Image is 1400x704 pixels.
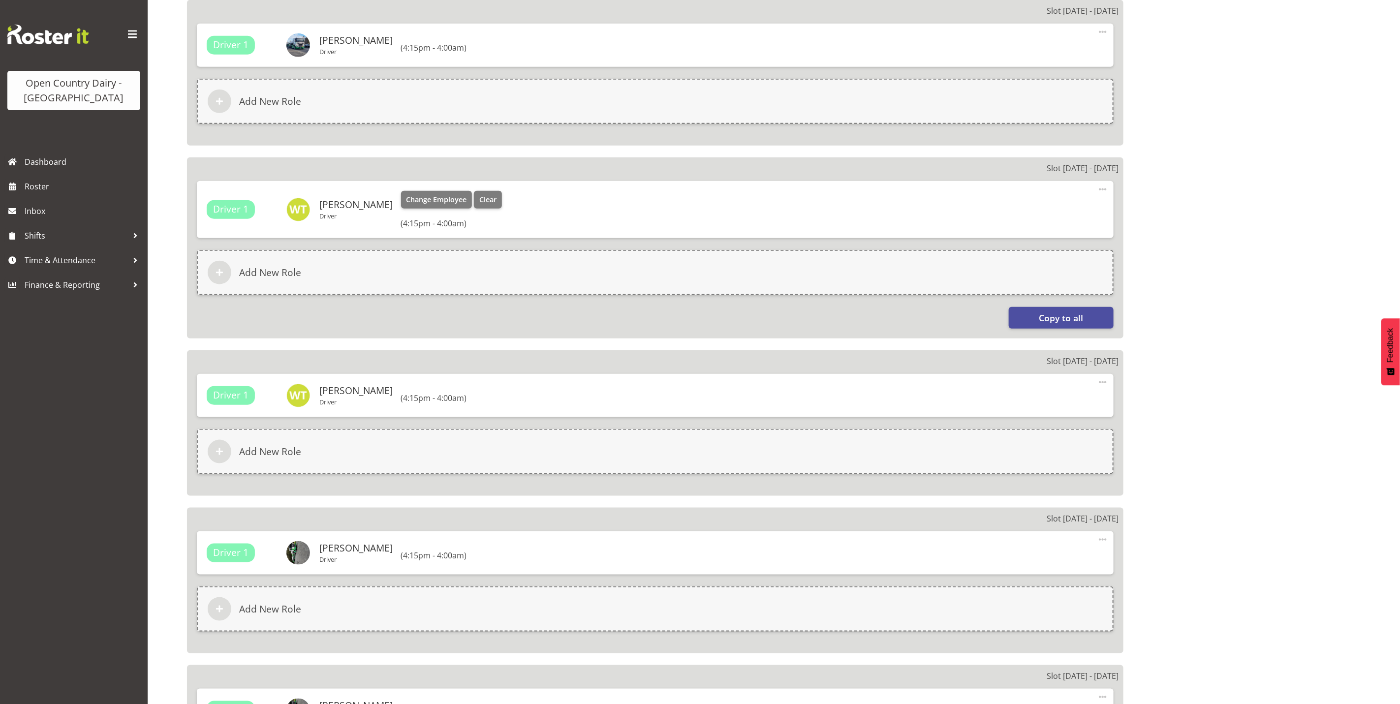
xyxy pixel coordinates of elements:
[479,194,497,205] span: Clear
[1047,162,1119,174] p: Slot [DATE] - [DATE]
[25,154,143,169] span: Dashboard
[1047,670,1119,682] p: Slot [DATE] - [DATE]
[401,393,467,403] h6: (4:15pm - 4:00am)
[239,267,301,278] h6: Add New Role
[17,76,130,105] div: Open Country Dairy - [GEOGRAPHIC_DATA]
[1039,311,1084,324] span: Copy to all
[213,388,249,402] span: Driver 1
[320,48,393,56] p: Driver
[406,194,467,205] span: Change Employee
[25,253,128,268] span: Time & Attendance
[1047,355,1119,367] p: Slot [DATE] - [DATE]
[25,228,128,243] span: Shifts
[213,202,249,216] span: Driver 1
[213,546,249,560] span: Driver 1
[286,198,310,221] img: warren-tempelman7489.jpg
[401,191,472,209] button: Change Employee
[1047,513,1119,524] p: Slot [DATE] - [DATE]
[320,555,393,563] p: Driver
[320,212,393,220] p: Driver
[401,43,467,53] h6: (4:15pm - 4:00am)
[25,204,143,218] span: Inbox
[239,95,301,107] h6: Add New Role
[1386,328,1395,363] span: Feedback
[401,551,467,560] h6: (4:15pm - 4:00am)
[286,33,310,57] img: andrew-muirad45df72db9e0ef9b86311889fb83021.png
[1009,307,1114,329] button: Copy to all
[1047,5,1119,17] p: Slot [DATE] - [DATE]
[239,603,301,615] h6: Add New Role
[286,541,310,565] img: bruce-spencer09840b1d301d09520d7522ab53c27dcf.png
[320,398,393,406] p: Driver
[213,38,249,52] span: Driver 1
[320,543,393,553] h6: [PERSON_NAME]
[7,25,89,44] img: Rosterit website logo
[401,218,502,228] h6: (4:15pm - 4:00am)
[1381,318,1400,385] button: Feedback - Show survey
[320,35,393,46] h6: [PERSON_NAME]
[320,385,393,396] h6: [PERSON_NAME]
[474,191,502,209] button: Clear
[25,277,128,292] span: Finance & Reporting
[239,446,301,458] h6: Add New Role
[25,179,143,194] span: Roster
[286,384,310,407] img: warren-tempelman7489.jpg
[320,199,393,210] h6: [PERSON_NAME]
